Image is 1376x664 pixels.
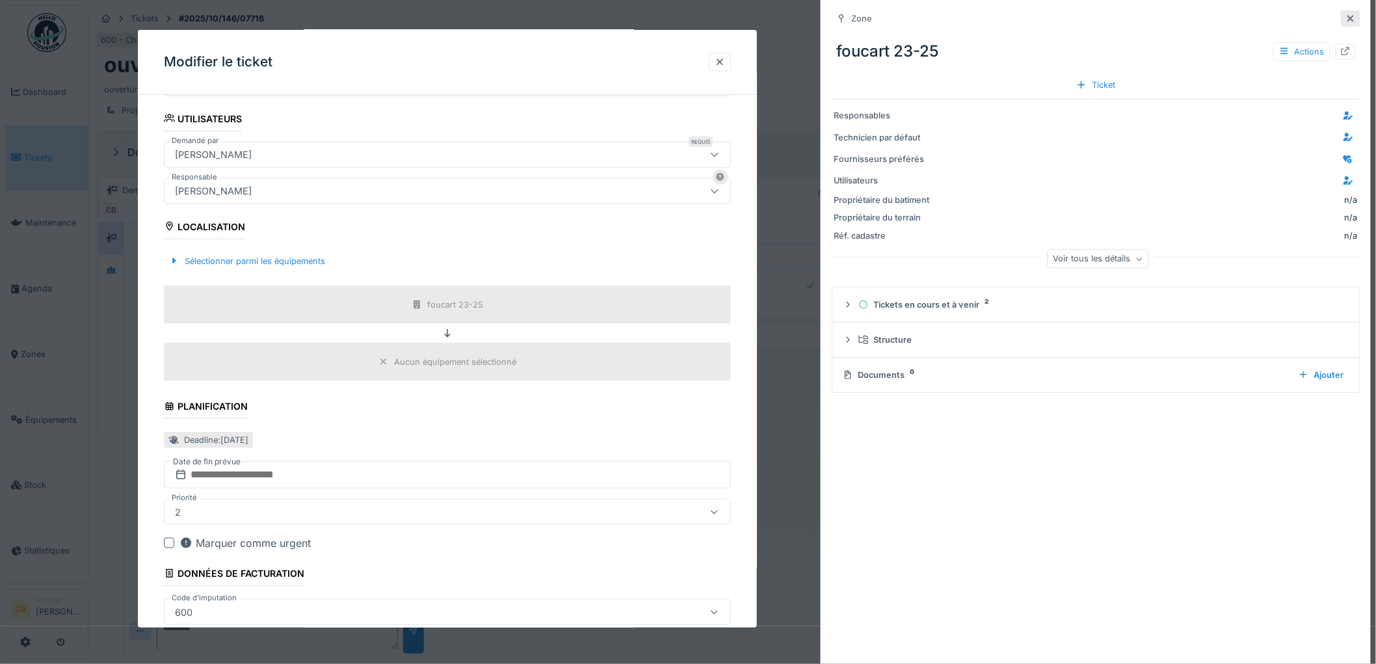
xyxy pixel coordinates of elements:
[942,211,1358,224] div: n/a
[834,131,938,144] div: Technicien par défaut
[858,334,1344,346] div: Structure
[164,564,305,586] div: Données de facturation
[838,328,1355,352] summary: Structure
[1345,194,1358,206] div: n/a
[394,356,516,368] div: Aucun équipement sélectionné
[834,211,938,224] div: Propriétaire du terrain
[170,148,257,162] div: [PERSON_NAME]
[834,194,938,206] div: Propriétaire du batiment
[164,109,243,131] div: Utilisateurs
[832,34,1360,68] div: foucart 23-25
[169,172,220,183] label: Responsable
[179,535,311,551] div: Marquer comme urgent
[689,137,713,147] div: Requis
[164,54,272,70] h3: Modifier le ticket
[170,505,186,519] div: 2
[858,299,1344,311] div: Tickets en cours et à venir
[169,135,221,146] label: Demandé par
[834,174,938,187] div: Utilisateurs
[1293,366,1349,384] div: Ajouter
[852,12,872,25] div: Zone
[427,299,483,311] div: foucart 23-25
[170,605,198,619] div: 600
[169,592,239,604] label: Code d'imputation
[1071,76,1120,94] div: Ticket
[942,230,1358,242] div: n/a
[1273,42,1330,61] div: Actions
[834,153,938,165] div: Fournisseurs préférés
[834,230,938,242] div: Réf. cadastre
[838,293,1355,317] summary: Tickets en cours et à venir2
[834,109,938,122] div: Responsables
[184,434,248,446] div: Deadline : [DATE]
[169,492,200,503] label: Priorité
[164,397,248,419] div: Planification
[843,369,1288,381] div: Documents
[164,252,330,270] div: Sélectionner parmi les équipements
[1048,250,1150,269] div: Voir tous les détails
[172,455,242,469] label: Date de fin prévue
[164,217,246,239] div: Localisation
[170,184,257,198] div: [PERSON_NAME]
[838,363,1355,387] summary: Documents0Ajouter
